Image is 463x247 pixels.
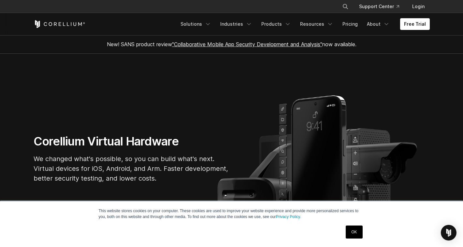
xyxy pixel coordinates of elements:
a: Support Center [354,1,404,12]
a: Products [257,18,295,30]
a: Corellium Home [34,20,85,28]
a: Login [407,1,430,12]
a: Industries [216,18,256,30]
span: New! SANS product review now available. [107,41,356,48]
a: Resources [296,18,337,30]
a: Free Trial [400,18,430,30]
h1: Corellium Virtual Hardware [34,134,229,149]
div: Open Intercom Messenger [441,225,456,240]
div: Navigation Menu [334,1,430,12]
div: Navigation Menu [177,18,430,30]
a: OK [346,226,362,239]
a: About [363,18,394,30]
a: Privacy Policy. [276,214,301,219]
a: "Collaborative Mobile App Security Development and Analysis" [172,41,322,48]
p: We changed what's possible, so you can build what's next. Virtual devices for iOS, Android, and A... [34,154,229,183]
a: Pricing [339,18,362,30]
a: Solutions [177,18,215,30]
button: Search [340,1,351,12]
p: This website stores cookies on your computer. These cookies are used to improve your website expe... [99,208,365,220]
